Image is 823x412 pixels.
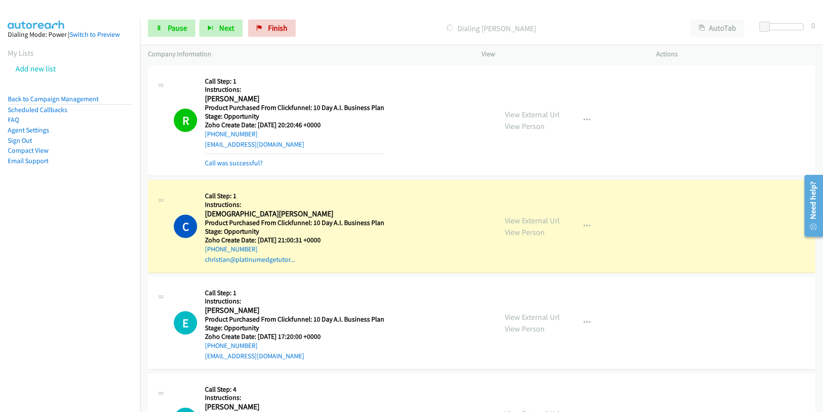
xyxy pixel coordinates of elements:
[505,216,560,225] a: View External Url
[505,121,545,131] a: View Person
[174,109,197,132] h1: R
[205,306,381,315] h2: [PERSON_NAME]
[656,49,815,59] p: Actions
[8,29,132,40] div: Dialing Mode: Power |
[205,112,384,121] h5: Stage: Opportunity
[70,30,120,39] a: Switch to Preview
[205,159,263,167] a: Call was successful?
[482,49,641,59] p: View
[205,209,381,219] h2: [DEMOGRAPHIC_DATA][PERSON_NAME]
[811,19,815,31] div: 0
[205,341,258,350] a: [PHONE_NUMBER]
[205,245,258,253] a: [PHONE_NUMBER]
[8,136,32,145] a: Sign Out
[205,332,384,341] h5: Zoho Create Date: [DATE] 17:20:00 +0000
[8,95,99,103] a: Back to Campaign Management
[205,130,258,138] a: [PHONE_NUMBER]
[205,77,384,86] h5: Call Step: 1
[205,192,384,200] h5: Call Step: 1
[798,171,823,240] iframe: Resource Center
[205,297,384,306] h5: Instructions:
[764,23,804,30] div: Delay between calls (in seconds)
[205,402,381,412] h2: [PERSON_NAME]
[8,116,19,124] a: FAQ
[505,227,545,237] a: View Person
[205,352,304,360] a: [EMAIL_ADDRESS][DOMAIN_NAME]
[8,126,49,134] a: Agent Settings
[205,324,384,332] h5: Stage: Opportunity
[505,109,560,119] a: View External Url
[148,19,195,37] a: Pause
[148,49,466,59] p: Company Information
[205,200,384,209] h5: Instructions:
[8,146,48,154] a: Compact View
[205,121,384,129] h5: Zoho Create Date: [DATE] 20:20:46 +0000
[8,157,48,165] a: Email Support
[168,23,187,33] span: Pause
[205,393,384,402] h5: Instructions:
[205,289,384,297] h5: Call Step: 1
[174,311,197,335] h1: E
[205,315,384,324] h5: Product Purchased From Clickfunnel: 10 Day A.I. Business Plan
[205,227,384,236] h5: Stage: Opportunity
[205,94,381,104] h2: [PERSON_NAME]
[174,215,197,238] h1: C
[691,19,744,37] button: AutoTab
[268,23,287,33] span: Finish
[8,106,67,114] a: Scheduled Callbacks
[505,324,545,334] a: View Person
[505,312,560,322] a: View External Url
[205,85,384,94] h5: Instructions:
[205,385,384,394] h5: Call Step: 4
[307,23,675,34] p: Dialing [PERSON_NAME]
[8,48,34,58] a: My Lists
[199,19,242,37] button: Next
[16,64,56,74] a: Add new list
[248,19,296,37] a: Finish
[205,140,304,148] a: [EMAIL_ADDRESS][DOMAIN_NAME]
[205,219,384,227] h5: Product Purchased From Clickfunnel: 10 Day A.I. Business Plan
[174,311,197,335] div: The call is yet to be attempted
[219,23,234,33] span: Next
[205,103,384,112] h5: Product Purchased From Clickfunnel: 10 Day A.I. Business Plan
[205,236,384,245] h5: Zoho Create Date: [DATE] 21:00:31 +0000
[205,255,295,264] a: christian@platinumedgetutor...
